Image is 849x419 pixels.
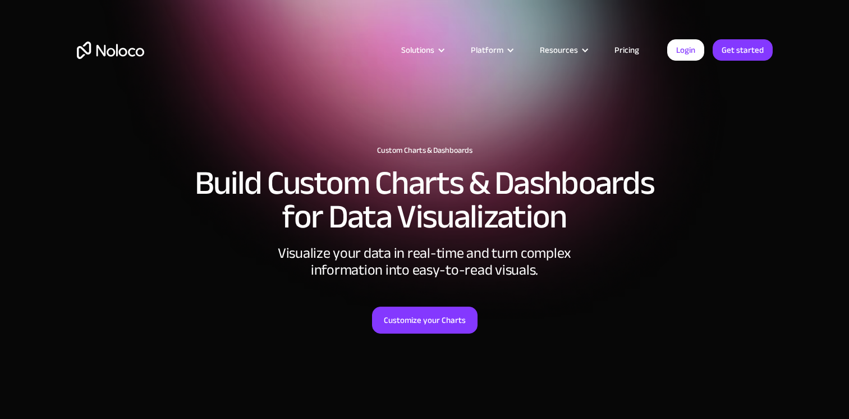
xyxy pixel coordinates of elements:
[387,43,457,57] div: Solutions
[457,43,526,57] div: Platform
[600,43,653,57] a: Pricing
[713,39,773,61] a: Get started
[77,166,773,234] h2: Build Custom Charts & Dashboards for Data Visualization
[372,307,478,334] a: Customize your Charts
[77,42,144,59] a: home
[667,39,704,61] a: Login
[471,43,503,57] div: Platform
[526,43,600,57] div: Resources
[256,245,593,279] div: Visualize your data in real-time and turn complex information into easy-to-read visuals.
[540,43,578,57] div: Resources
[77,146,773,155] h1: Custom Charts & Dashboards
[401,43,434,57] div: Solutions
